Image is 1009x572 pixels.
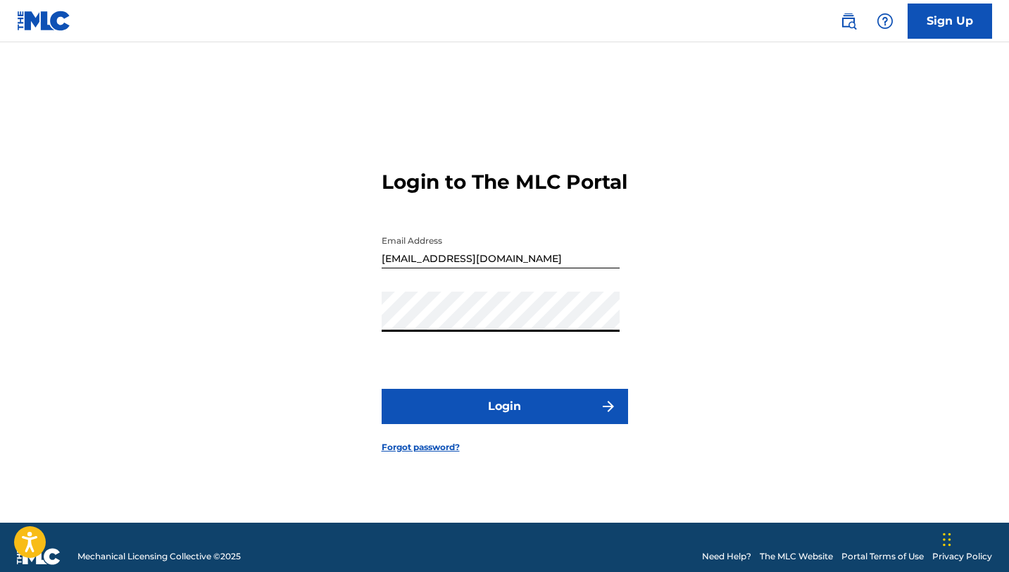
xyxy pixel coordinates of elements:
[939,504,1009,572] iframe: Chat Widget
[943,518,951,561] div: Drag
[382,170,627,194] h3: Login to The MLC Portal
[932,550,992,563] a: Privacy Policy
[77,550,241,563] span: Mechanical Licensing Collective © 2025
[17,548,61,565] img: logo
[840,13,857,30] img: search
[908,4,992,39] a: Sign Up
[382,389,628,424] button: Login
[877,13,894,30] img: help
[871,7,899,35] div: Help
[17,11,71,31] img: MLC Logo
[702,550,751,563] a: Need Help?
[841,550,924,563] a: Portal Terms of Use
[382,441,460,454] a: Forgot password?
[600,398,617,415] img: f7272a7cc735f4ea7f67.svg
[834,7,863,35] a: Public Search
[760,550,833,563] a: The MLC Website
